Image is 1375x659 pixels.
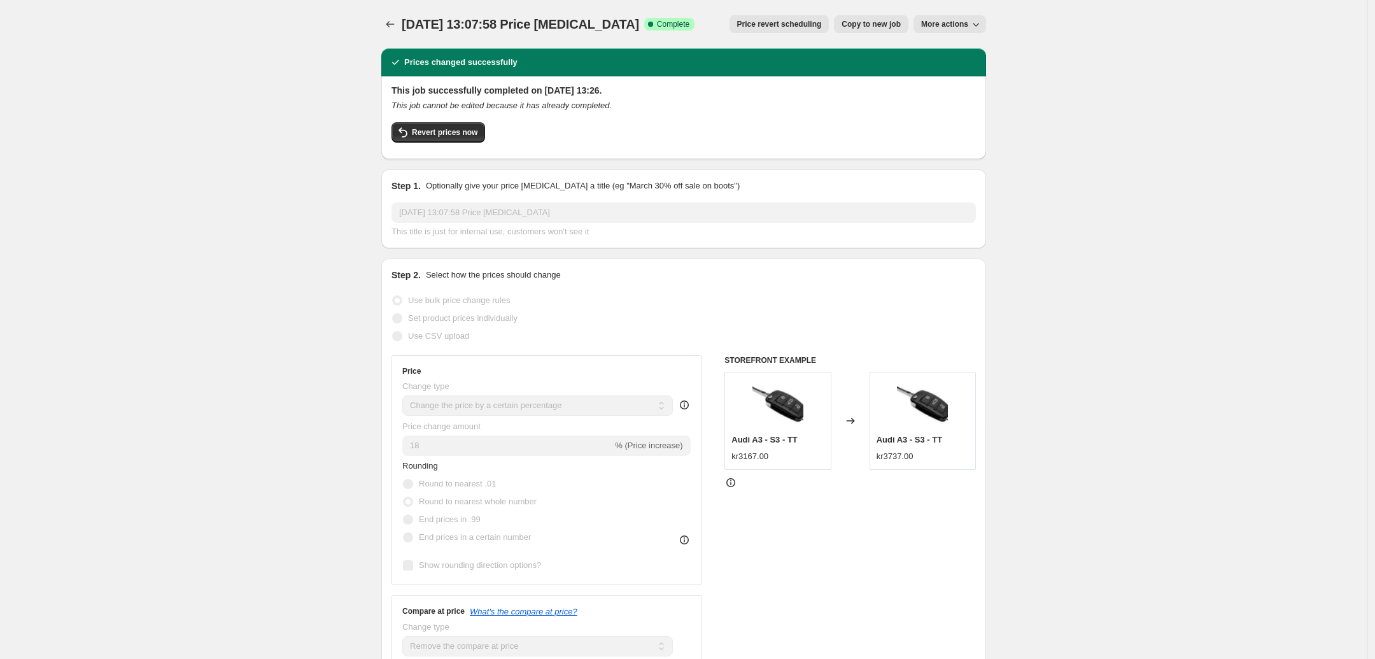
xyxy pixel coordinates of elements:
[402,422,481,431] span: Price change amount
[419,479,496,488] span: Round to nearest .01
[412,127,477,138] span: Revert prices now
[877,451,913,461] span: kr3737.00
[913,15,986,33] button: More actions
[402,381,449,391] span: Change type
[752,379,803,430] img: A3_80x.jpg
[408,295,510,305] span: Use bulk price change rules
[408,331,469,341] span: Use CSV upload
[391,84,976,97] h2: This job successfully completed on [DATE] 13:26.
[391,269,421,281] h2: Step 2.
[731,451,768,461] span: kr3167.00
[842,19,901,29] span: Copy to new job
[877,435,943,444] span: Audi A3 - S3 - TT
[404,56,518,69] h2: Prices changed successfully
[391,122,485,143] button: Revert prices now
[834,15,908,33] button: Copy to new job
[391,101,612,110] i: This job cannot be edited because it has already completed.
[731,435,798,444] span: Audi A3 - S3 - TT
[678,399,691,411] div: help
[615,441,682,450] span: % (Price increase)
[391,227,589,236] span: This title is just for internal use, customers won't see it
[897,379,948,430] img: A3_80x.jpg
[391,202,976,223] input: 30% off holiday sale
[470,607,577,616] button: What's the compare at price?
[730,15,829,33] button: Price revert scheduling
[419,497,537,506] span: Round to nearest whole number
[402,436,612,456] input: -15
[921,19,968,29] span: More actions
[426,180,740,192] p: Optionally give your price [MEDICAL_DATA] a title (eg "March 30% off sale on boots")
[419,514,481,524] span: End prices in .99
[737,19,822,29] span: Price revert scheduling
[724,355,976,365] h6: STOREFRONT EXAMPLE
[426,269,561,281] p: Select how the prices should change
[419,532,531,542] span: End prices in a certain number
[402,622,449,632] span: Change type
[657,19,689,29] span: Complete
[419,560,541,570] span: Show rounding direction options?
[402,17,639,31] span: [DATE] 13:07:58 Price [MEDICAL_DATA]
[391,180,421,192] h2: Step 1.
[402,461,438,471] span: Rounding
[402,606,465,616] h3: Compare at price
[408,313,518,323] span: Set product prices individually
[381,15,399,33] button: Price change jobs
[402,366,421,376] h3: Price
